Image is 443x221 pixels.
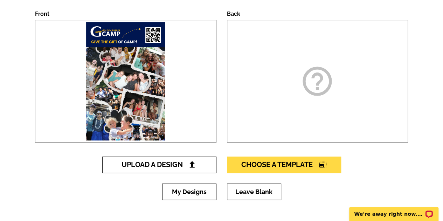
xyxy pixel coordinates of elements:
label: Front [35,11,49,17]
img: large-thumb.jpg [84,20,167,142]
a: Choose A Templatephoto_size_select_large [227,157,341,173]
span: Choose A Template [241,160,327,169]
iframe: LiveChat chat widget [345,199,443,221]
img: file-upload-black.png [188,161,196,168]
i: help_outline [300,64,335,99]
a: My Designs [162,184,216,200]
a: Leave Blank [227,184,281,200]
label: Back [227,11,240,17]
span: Upload A Design [122,160,197,169]
a: Upload A Design [102,157,216,173]
i: photo_size_select_large [319,161,327,168]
